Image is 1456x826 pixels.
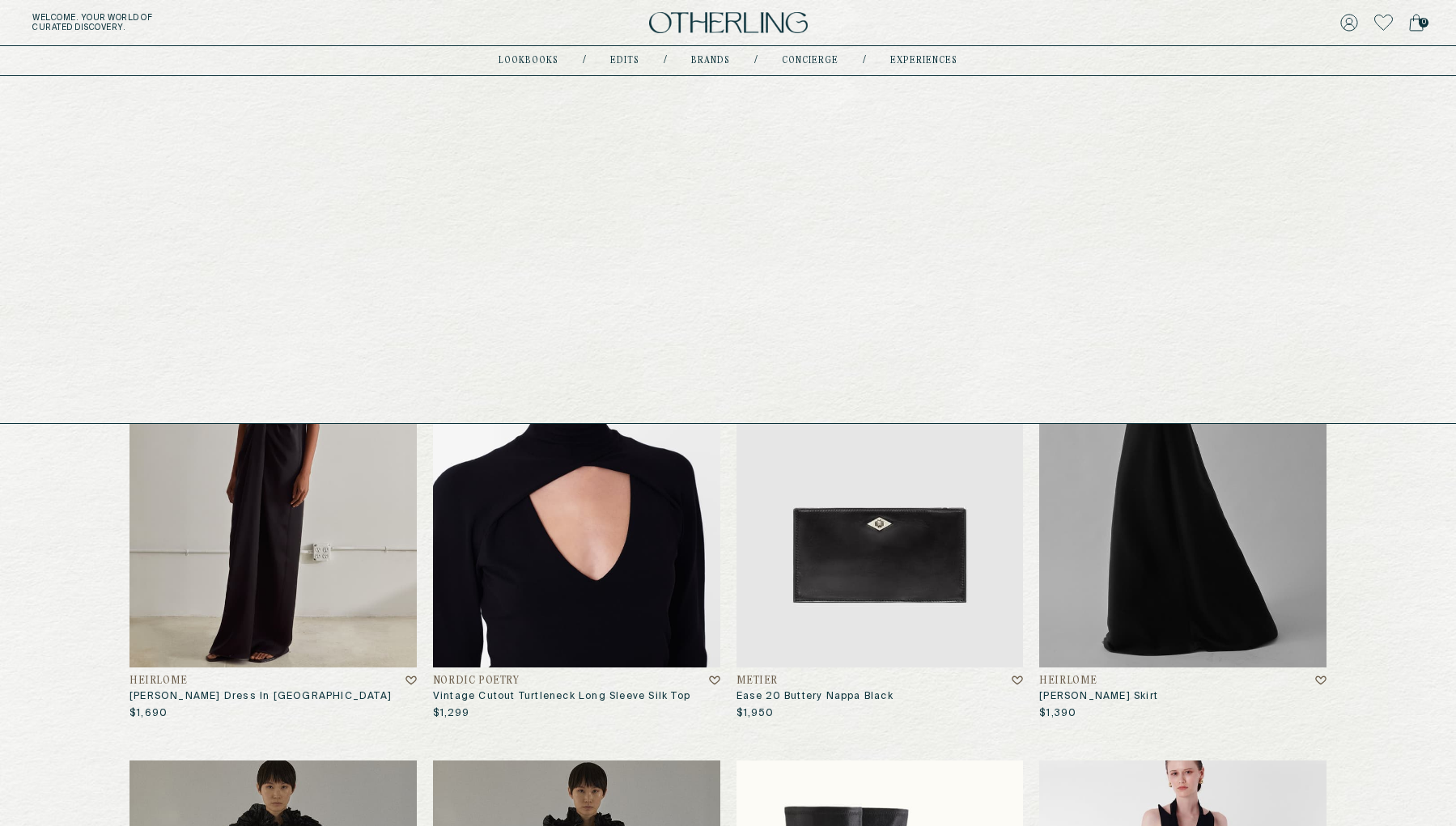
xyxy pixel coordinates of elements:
[1039,676,1097,687] h4: Heirlome
[736,676,779,687] h4: Metier
[1409,11,1424,34] a: 0
[433,707,469,720] p: $1,299
[433,676,520,687] h4: Nordic Poetry
[1039,280,1327,667] img: Rosalie Skirt
[691,57,730,65] a: Brands
[736,280,1024,667] img: Ease 20 Buttery Nappa Black
[736,690,1024,703] h3: Ease 20 Buttery Nappa Black
[433,280,720,720] a: Vintage Cutout Turtleneck Long Sleeve Silk TopNordic PoetryVintage Cutout Turtleneck Long Sleeve ...
[736,707,775,720] p: $1,950
[499,57,558,65] a: lookbooks
[129,707,168,720] p: $1,690
[664,54,667,67] div: /
[433,280,720,667] img: Vintage Cutout Turtleneck Long Sleeve Silk Top
[129,280,417,720] a: Benita Dress in SatinHeirlome[PERSON_NAME] Dress In [GEOGRAPHIC_DATA]$1,690
[1419,18,1428,28] span: 0
[1039,280,1327,720] a: Rosalie SkirtHeirlome[PERSON_NAME] Skirt$1,390
[433,690,720,703] h3: Vintage Cutout Turtleneck Long Sleeve Silk Top
[129,676,188,687] h4: Heirlome
[129,690,417,703] h3: [PERSON_NAME] Dress In [GEOGRAPHIC_DATA]
[754,54,758,67] div: /
[863,54,866,67] div: /
[1039,690,1327,703] h3: [PERSON_NAME] Skirt
[782,57,838,65] a: concierge
[1039,707,1076,720] p: $1,390
[129,280,417,667] img: Benita Dress in Satin
[736,280,1024,720] a: Ease 20 Buttery Nappa BlackMetierEase 20 Buttery Nappa Black$1,950
[649,12,808,34] img: logo
[890,57,957,65] a: experiences
[583,54,586,67] div: /
[610,57,639,65] a: Edits
[32,13,450,32] h5: Welcome . Your world of curated discovery.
